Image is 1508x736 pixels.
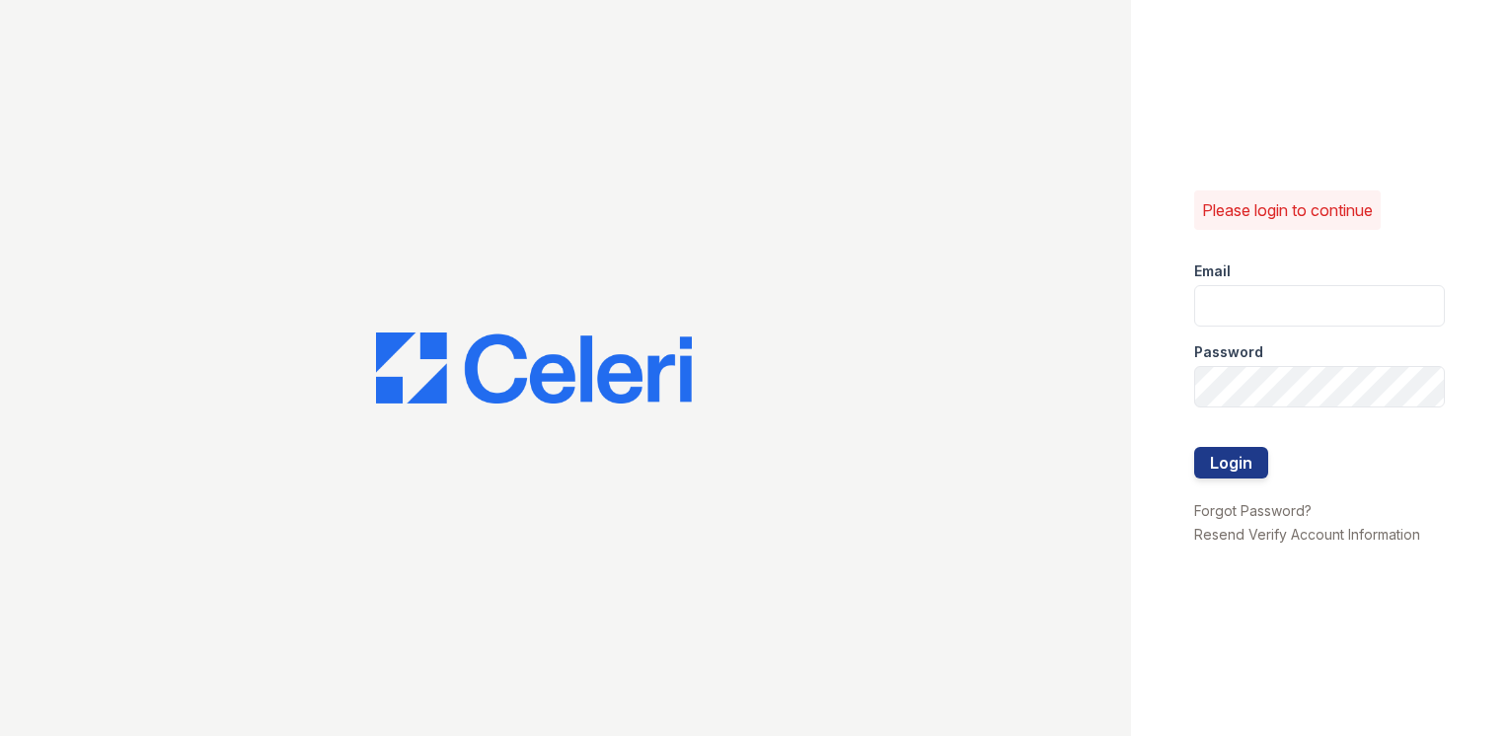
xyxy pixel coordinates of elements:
[1194,342,1263,362] label: Password
[1202,198,1373,222] p: Please login to continue
[1194,447,1268,478] button: Login
[376,332,692,404] img: CE_Logo_Blue-a8612792a0a2168367f1c8372b55b34899dd931a85d93a1a3d3e32e68fde9ad4.png
[1194,526,1420,543] a: Resend Verify Account Information
[1194,261,1231,281] label: Email
[1194,502,1312,519] a: Forgot Password?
